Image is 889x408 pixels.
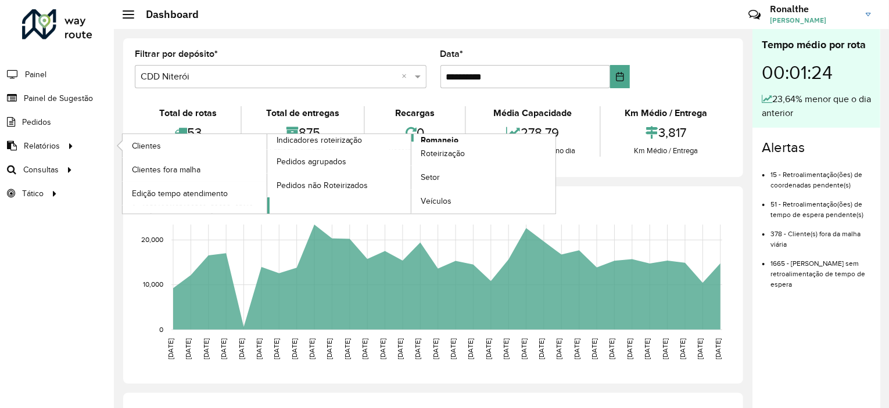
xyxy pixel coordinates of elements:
[138,106,238,120] div: Total de rotas
[762,139,871,156] h4: Alertas
[432,338,439,359] text: [DATE]
[402,70,412,84] span: Clear all
[141,236,163,244] text: 20,000
[123,134,267,157] a: Clientes
[770,220,871,250] li: 378 - Cliente(s) fora da malha viária
[762,92,871,120] div: 23,64% menor que o dia anterior
[411,166,555,189] a: Setor
[469,106,596,120] div: Média Capacidade
[134,8,199,21] h2: Dashboard
[411,190,555,213] a: Veículos
[770,15,857,26] span: [PERSON_NAME]
[610,65,630,88] button: Choose Date
[361,338,368,359] text: [DATE]
[770,161,871,190] li: 15 - Retroalimentação(ões) de coordenadas pendente(s)
[267,150,411,173] a: Pedidos agrupados
[661,338,669,359] text: [DATE]
[368,120,462,145] div: 0
[308,338,316,359] text: [DATE]
[742,2,767,27] a: Contato Rápido
[467,338,475,359] text: [DATE]
[138,120,238,145] div: 53
[469,120,596,145] div: 278,79
[23,164,59,176] span: Consultas
[440,47,464,61] label: Data
[604,145,729,157] div: Km Médio / Entrega
[770,250,871,290] li: 1665 - [PERSON_NAME] sem retroalimentação de tempo de espera
[267,134,556,214] a: Romaneio
[238,338,245,359] text: [DATE]
[132,164,200,176] span: Clientes fora malha
[762,37,871,53] div: Tempo médio por rota
[762,53,871,92] div: 00:01:24
[255,338,263,359] text: [DATE]
[502,338,510,359] text: [DATE]
[135,47,218,61] label: Filtrar por depósito
[123,134,411,214] a: Indicadores roteirização
[626,338,633,359] text: [DATE]
[25,68,46,81] span: Painel
[343,338,351,359] text: [DATE]
[245,106,360,120] div: Total de entregas
[159,326,163,333] text: 0
[220,338,227,359] text: [DATE]
[277,134,363,146] span: Indicadores roteirização
[245,120,360,145] div: 875
[24,92,93,104] span: Painel de Sugestão
[643,338,651,359] text: [DATE]
[449,338,457,359] text: [DATE]
[555,338,563,359] text: [DATE]
[291,338,298,359] text: [DATE]
[132,187,228,200] span: Edição tempo atendimento
[132,140,161,152] span: Clientes
[608,338,616,359] text: [DATE]
[604,106,729,120] div: Km Médio / Entrega
[143,281,163,288] text: 10,000
[379,338,386,359] text: [DATE]
[167,338,174,359] text: [DATE]
[24,140,60,152] span: Relatórios
[123,182,267,205] a: Edição tempo atendimento
[714,338,722,359] text: [DATE]
[277,179,368,192] span: Pedidos não Roteirizados
[202,338,210,359] text: [DATE]
[537,338,545,359] text: [DATE]
[184,338,192,359] text: [DATE]
[421,195,451,207] span: Veículos
[411,142,555,165] a: Roteirização
[520,338,528,359] text: [DATE]
[277,156,346,168] span: Pedidos agrupados
[22,187,44,200] span: Tático
[770,190,871,220] li: 51 - Retroalimentação(ões) de tempo de espera pendente(s)
[421,171,440,183] span: Setor
[590,338,598,359] text: [DATE]
[421,134,458,146] span: Romaneio
[485,338,492,359] text: [DATE]
[396,338,404,359] text: [DATE]
[770,3,857,15] h3: Ronalthe
[22,116,51,128] span: Pedidos
[414,338,421,359] text: [DATE]
[123,158,267,181] a: Clientes fora malha
[421,147,465,160] span: Roteirização
[273,338,280,359] text: [DATE]
[604,120,729,145] div: 3,817
[326,338,334,359] text: [DATE]
[679,338,686,359] text: [DATE]
[267,174,411,197] a: Pedidos não Roteirizados
[368,106,462,120] div: Recargas
[697,338,704,359] text: [DATE]
[573,338,580,359] text: [DATE]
